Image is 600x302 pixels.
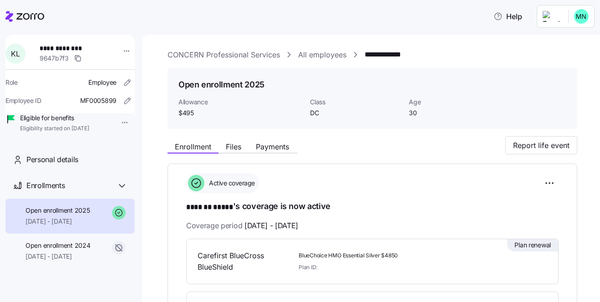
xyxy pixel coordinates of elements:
span: [DATE] - [DATE] [25,217,90,226]
img: Employer logo [543,11,561,22]
button: Help [486,7,529,26]
span: [DATE] - [DATE] [244,220,298,231]
button: Report life event [505,136,577,154]
span: Eligibility started on [DATE] [20,125,89,133]
span: Personal details [26,154,78,165]
span: 9647b7f3 [40,54,69,63]
h1: Open enrollment 2025 [178,79,264,90]
span: DC [310,108,402,118]
span: Open enrollment 2024 [25,241,90,250]
span: Age [409,97,500,107]
span: Active coverage [206,179,255,188]
span: [DATE] - [DATE] [25,252,90,261]
span: Employee ID [5,96,41,105]
img: b0ee0d05d7ad5b312d7e0d752ccfd4ca [574,9,589,24]
span: K L [11,50,20,57]
span: Plan renewal [514,241,551,250]
span: Eligible for benefits [20,113,89,123]
span: Open enrollment 2025 [25,206,90,215]
span: Help [493,11,522,22]
span: MF0005899 [80,96,117,105]
span: Coverage period [186,220,298,231]
a: All employees [298,49,346,61]
span: $495 [178,108,303,118]
span: 30 [409,108,500,118]
span: Class [310,97,402,107]
span: Payments [256,143,289,150]
span: Files [226,143,241,150]
span: BlueChoice HMO Essential Silver $4850 [299,252,458,260]
span: Enrollment [175,143,211,150]
span: Plan ID: [299,263,317,271]
span: Employee [88,78,117,87]
span: Report life event [513,140,569,151]
a: CONCERN Professional Services [168,49,280,61]
span: Allowance [178,97,303,107]
span: Role [5,78,18,87]
h1: 's coverage is now active [186,200,559,213]
span: Carefirst BlueCross BlueShield [198,250,291,273]
span: Enrollments [26,180,65,191]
